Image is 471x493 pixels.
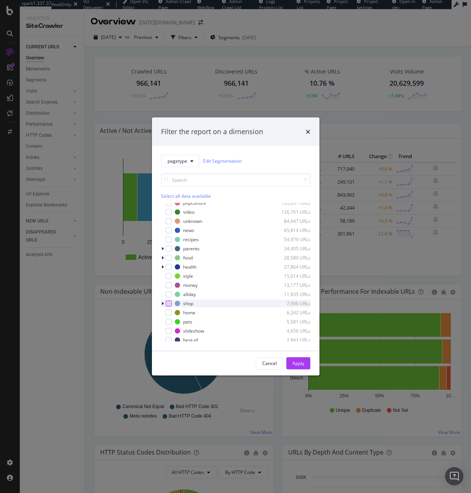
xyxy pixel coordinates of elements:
div: 84,447 URLs [273,218,310,224]
div: modal [152,118,319,376]
div: 34,405 URLs [273,245,310,252]
div: health [183,264,196,270]
div: 7,906 URLs [273,300,310,307]
div: 65,814 URLs [273,227,310,234]
div: news [183,227,194,234]
div: allday [183,291,196,298]
div: 126,761 URLs [273,209,310,215]
div: 54,979 URLs [273,236,310,243]
div: 15,014 URLs [273,273,310,279]
a: Edit Segmentation [203,157,242,165]
div: unknown [183,218,202,224]
div: parents [183,245,200,252]
div: Apply [292,360,304,367]
button: Cancel [256,357,283,369]
div: Open Intercom Messenger [445,467,463,485]
button: Apply [286,357,310,369]
div: Filter the report on a dimension [161,127,263,137]
div: 27,864 URLs [273,264,310,270]
div: 13,177 URLs [273,282,310,288]
div: popculture [183,200,206,206]
div: shop [183,300,193,307]
div: home [183,309,195,316]
div: 2,843 URLs [273,337,310,343]
div: 6,242 URLs [273,309,310,316]
div: best-of [183,337,198,343]
div: pets [183,319,192,325]
div: Cancel [262,360,277,367]
div: Select all data available [161,192,310,199]
div: 135,331 URLs [273,200,310,206]
div: recipes [183,236,199,243]
div: 11,835 URLs [273,291,310,298]
div: 4,656 URLs [273,328,310,334]
div: times [306,127,310,137]
button: pagetype [161,155,200,167]
div: food [183,255,193,261]
span: pagetype [168,158,187,164]
div: style [183,273,193,279]
div: slideshow [183,328,204,334]
div: money [183,282,198,288]
input: Search [161,173,310,186]
div: video [183,209,195,215]
div: 28,580 URLs [273,255,310,261]
div: 5,581 URLs [273,319,310,325]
